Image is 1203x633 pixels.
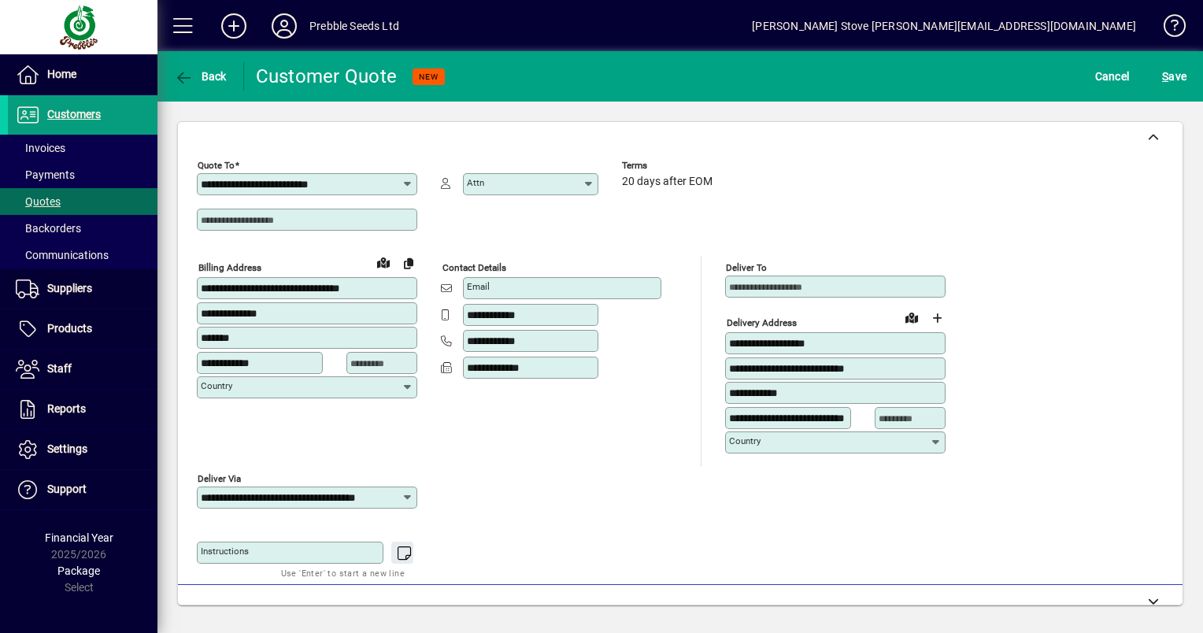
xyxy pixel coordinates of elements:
[259,12,309,40] button: Profile
[8,55,157,94] a: Home
[309,13,399,39] div: Prebble Seeds Ltd
[157,62,244,91] app-page-header-button: Back
[8,269,157,309] a: Suppliers
[170,62,231,91] button: Back
[174,70,227,83] span: Back
[209,12,259,40] button: Add
[467,177,484,188] mat-label: Attn
[47,483,87,495] span: Support
[729,435,761,446] mat-label: Country
[1162,64,1186,89] span: ave
[396,250,421,276] button: Copy to Delivery address
[8,188,157,215] a: Quotes
[16,249,109,261] span: Communications
[1162,70,1168,83] span: S
[47,442,87,455] span: Settings
[622,161,716,171] span: Terms
[467,281,490,292] mat-label: Email
[1158,62,1190,91] button: Save
[57,565,100,577] span: Package
[47,322,92,335] span: Products
[8,309,157,349] a: Products
[16,195,61,208] span: Quotes
[16,142,65,154] span: Invoices
[924,305,949,331] button: Choose address
[1152,3,1183,54] a: Knowledge Base
[47,108,101,120] span: Customers
[8,242,157,268] a: Communications
[8,470,157,509] a: Support
[1091,62,1134,91] button: Cancel
[201,380,232,391] mat-label: Country
[198,472,241,483] mat-label: Deliver via
[1095,64,1130,89] span: Cancel
[371,250,396,275] a: View on map
[8,135,157,161] a: Invoices
[622,176,713,188] span: 20 days after EOM
[256,64,398,89] div: Customer Quote
[752,13,1136,39] div: [PERSON_NAME] Stove [PERSON_NAME][EMAIL_ADDRESS][DOMAIN_NAME]
[201,546,249,557] mat-label: Instructions
[16,168,75,181] span: Payments
[419,72,439,82] span: NEW
[198,160,235,171] mat-label: Quote To
[16,222,81,235] span: Backorders
[8,215,157,242] a: Backorders
[47,68,76,80] span: Home
[47,362,72,375] span: Staff
[726,262,767,273] mat-label: Deliver To
[47,402,86,415] span: Reports
[45,531,113,544] span: Financial Year
[281,564,405,582] mat-hint: Use 'Enter' to start a new line
[8,350,157,389] a: Staff
[8,390,157,429] a: Reports
[8,161,157,188] a: Payments
[47,282,92,294] span: Suppliers
[8,430,157,469] a: Settings
[899,305,924,330] a: View on map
